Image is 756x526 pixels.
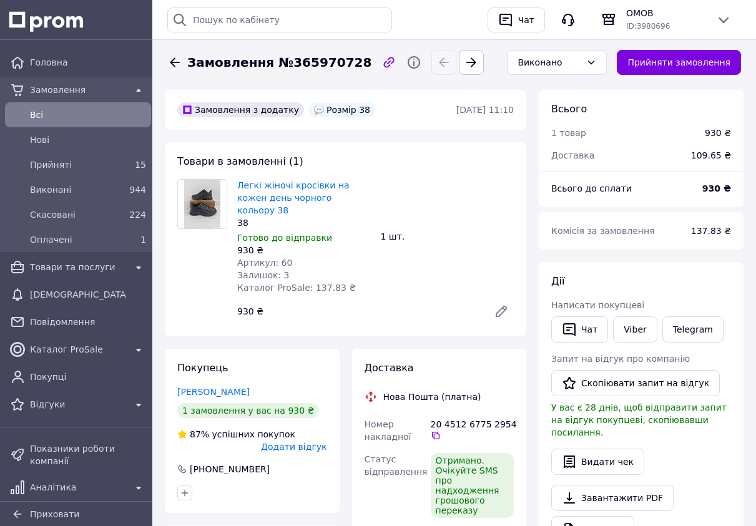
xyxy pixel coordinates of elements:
span: 87% [190,429,209,439]
span: Відгуки [30,398,126,411]
span: [DEMOGRAPHIC_DATA] [30,288,126,301]
a: Легкі жіночі кросівки на кожен день чорного кольору 38 [237,180,350,215]
span: 224 [129,210,146,220]
span: Товари в замовленні (1) [177,155,303,167]
span: Повідомлення [30,316,146,328]
img: :speech_balloon: [314,105,324,115]
span: Статус відправлення [365,454,428,477]
div: Виконано [518,56,581,69]
div: Чат [516,11,537,29]
span: Показники роботи компанії [30,442,146,467]
span: Нові [30,134,146,146]
span: Покупець [177,362,228,374]
span: 137.83 ₴ [691,226,731,236]
div: Отримано. Очікуйте SMS про надходження грошового переказу [431,453,514,518]
span: Дії [551,275,564,287]
div: 1 шт. [376,228,519,245]
span: Оплачені [30,233,121,246]
span: Головна [30,56,146,69]
div: 109.65 ₴ [684,142,739,169]
span: Готово до відправки [237,233,332,243]
div: 1 замовлення у вас на 930 ₴ [177,403,319,418]
span: Додати відгук [261,442,326,452]
span: Замовлення №365970728 [187,54,371,72]
span: 944 [129,185,146,195]
span: Номер накладної [365,419,411,442]
span: Комісія за замовлення [551,226,655,236]
span: Каталог ProSale: 137.83 ₴ [237,283,356,293]
div: 20 4512 6775 2954 [431,418,514,441]
span: ID: 3980696 [626,22,670,31]
span: Запит на відгук про компанію [551,354,690,364]
div: 930 ₴ [705,127,731,139]
span: Артикул: 60 [237,258,292,268]
span: Замовлення [30,84,126,96]
span: Покупці [30,371,146,383]
div: 930 ₴ [237,244,371,256]
img: Легкі жіночі кросівки на кожен день чорного кольору 38 [184,180,221,228]
div: 930 ₴ [232,303,484,320]
span: 1 [140,235,146,245]
time: [DATE] 11:10 [456,105,514,115]
span: Всi [30,109,146,121]
a: Редагувати [489,299,514,324]
div: Замовлення з додатку [177,102,304,117]
div: [PHONE_NUMBER] [189,463,271,475]
div: успішних покупок [177,428,295,441]
button: Прийняти замовлення [617,50,741,75]
span: Приховати [30,509,79,519]
span: У вас є 28 днів, щоб відправити запит на відгук покупцеві, скопіювавши посилання. [551,402,727,437]
span: Товари та послуги [30,261,126,273]
div: Розмір 38 [309,102,375,117]
button: Чат [488,7,545,32]
span: Доставка [365,362,414,374]
b: 930 ₴ [702,183,731,193]
span: Доставка [551,150,594,160]
a: [PERSON_NAME] [177,387,250,397]
a: Telegram [662,316,724,343]
span: 15 [135,160,146,170]
span: Прийняті [30,158,121,171]
span: Скасовані [30,208,121,221]
input: Пошук по кабінету [167,7,392,32]
span: Залишок: 3 [237,270,290,280]
button: Скопіювати запит на відгук [551,370,720,396]
button: Видати чек [551,449,644,475]
div: Нова Пошта (платна) [380,391,484,403]
button: Чат [551,316,608,343]
a: Viber [613,316,657,343]
span: Аналітика [30,481,126,494]
span: Всього [551,103,587,115]
span: Виконані [30,183,121,196]
span: 1 товар [551,128,586,138]
a: Завантажити PDF [551,485,674,511]
span: Каталог ProSale [30,343,126,356]
span: Всього до сплати [551,183,632,193]
span: Написати покупцеві [551,300,644,310]
span: ОМОВ [626,7,706,19]
div: 38 [237,217,371,229]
